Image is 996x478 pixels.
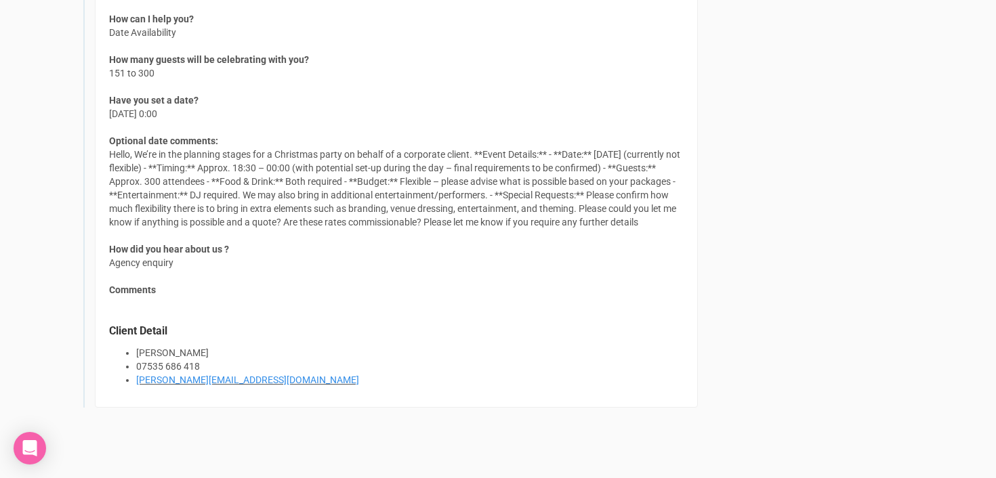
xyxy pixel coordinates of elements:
strong: How many guests will be celebrating with you? [109,54,309,65]
a: [PERSON_NAME][EMAIL_ADDRESS][DOMAIN_NAME] [136,374,359,385]
legend: Client Detail [109,324,684,339]
span: Agency enquiry [109,242,229,269]
span: 151 to 300 [109,53,309,80]
strong: Optional date comments: [109,135,218,146]
strong: How did you hear about us ? [109,244,229,255]
strong: Comments [109,284,156,295]
li: [PERSON_NAME] [136,346,684,360]
strong: How can I help you? [109,14,194,24]
div: Open Intercom Messenger [14,432,46,464]
span: Date Availability [109,12,194,39]
li: 07535 686 418 [136,360,684,373]
strong: Have you set a date? [109,95,199,106]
